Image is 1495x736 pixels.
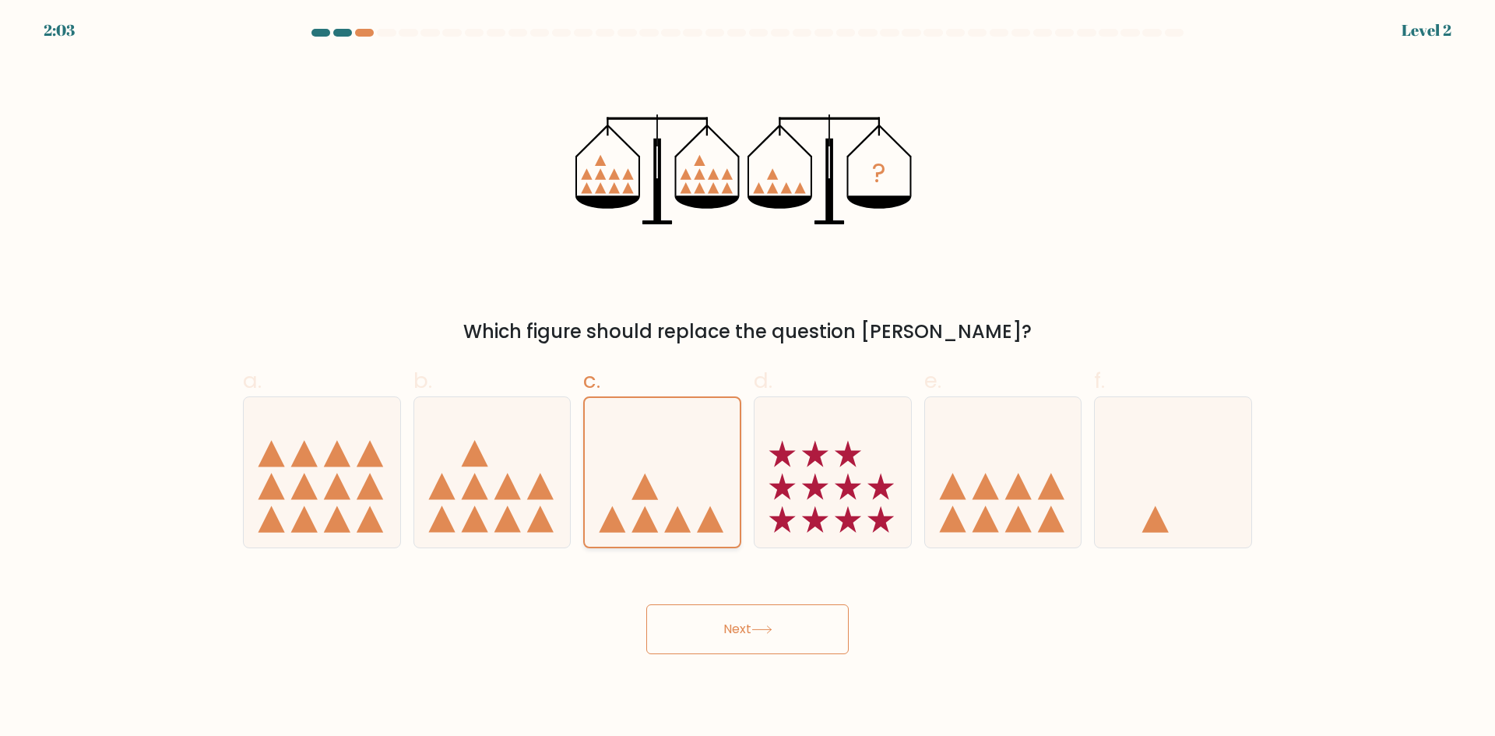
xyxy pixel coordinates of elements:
button: Next [646,604,849,654]
span: a. [243,365,262,396]
div: Level 2 [1402,19,1451,42]
div: Which figure should replace the question [PERSON_NAME]? [252,318,1243,346]
span: e. [924,365,941,396]
tspan: ? [872,155,886,192]
span: f. [1094,365,1105,396]
span: c. [583,365,600,396]
div: 2:03 [44,19,75,42]
span: d. [754,365,772,396]
span: b. [413,365,432,396]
